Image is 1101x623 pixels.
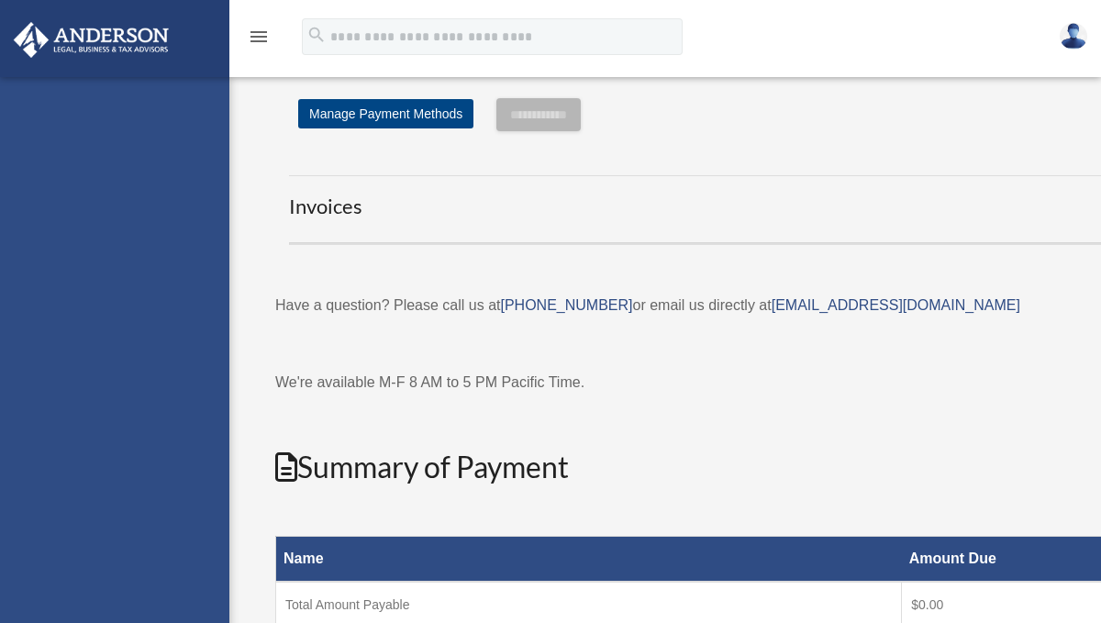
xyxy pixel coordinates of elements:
a: Manage Payment Methods [298,99,473,128]
th: Name [276,537,902,583]
img: User Pic [1060,23,1087,50]
a: menu [248,32,270,48]
i: menu [248,26,270,48]
a: [PHONE_NUMBER] [500,297,632,313]
img: Anderson Advisors Platinum Portal [8,22,174,58]
i: search [306,25,327,45]
a: [EMAIL_ADDRESS][DOMAIN_NAME] [772,297,1020,313]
